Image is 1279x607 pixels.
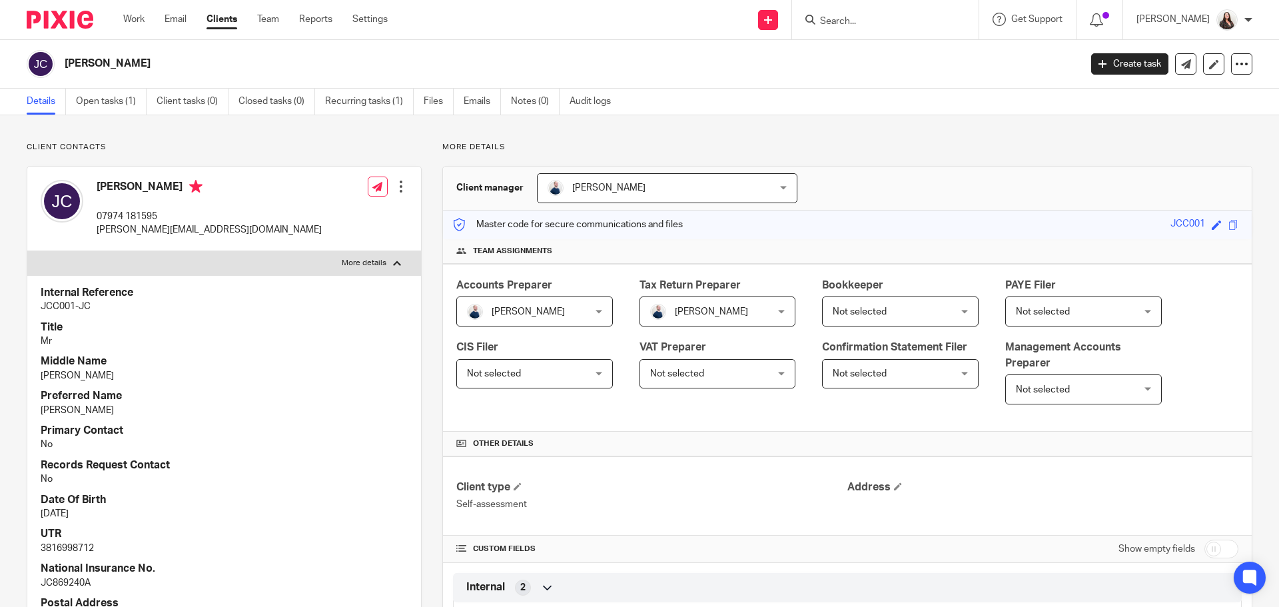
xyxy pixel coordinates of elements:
p: JCC001-JC [41,300,408,313]
span: Get Support [1011,15,1063,24]
span: Not selected [1016,307,1070,316]
h2: [PERSON_NAME] [65,57,870,71]
h4: Primary Contact [41,424,408,438]
h4: Preferred Name [41,389,408,403]
img: 2022.jpg [1216,9,1238,31]
span: Not selected [833,307,887,316]
span: Management Accounts Preparer [1005,342,1121,368]
i: Primary [189,180,203,193]
span: Other details [473,438,534,449]
h4: CUSTOM FIELDS [456,544,847,554]
span: Bookkeeper [822,280,883,291]
p: More details [342,258,386,269]
a: Closed tasks (0) [238,89,315,115]
span: Tax Return Preparer [639,280,741,291]
h4: Date Of Birth [41,493,408,507]
p: Master code for secure communications and files [453,218,683,231]
p: Mr [41,334,408,348]
a: Work [123,13,145,26]
img: Pixie [27,11,93,29]
p: No [41,472,408,486]
h4: National Insurance No. [41,562,408,576]
h4: Middle Name [41,354,408,368]
span: [PERSON_NAME] [675,307,748,316]
span: Team assignments [473,246,552,257]
span: Not selected [1016,385,1070,394]
span: PAYE Filer [1005,280,1056,291]
p: [PERSON_NAME] [41,369,408,382]
span: 2 [520,581,526,594]
h4: Title [41,320,408,334]
p: Client contacts [27,142,422,153]
a: Settings [352,13,388,26]
a: Clients [207,13,237,26]
p: [DATE] [41,507,408,520]
span: Not selected [650,369,704,378]
h4: Records Request Contact [41,458,408,472]
span: Not selected [833,369,887,378]
a: Client tasks (0) [157,89,228,115]
p: No [41,438,408,451]
p: Self-assessment [456,498,847,511]
span: CIS Filer [456,342,498,352]
img: MC_T&CO-3.jpg [548,180,564,196]
a: Create task [1091,53,1168,75]
p: 07974 181595 [97,210,322,223]
p: [PERSON_NAME][EMAIL_ADDRESS][DOMAIN_NAME] [97,223,322,237]
p: More details [442,142,1252,153]
h4: Address [847,480,1238,494]
div: JCC001 [1170,217,1205,233]
a: Audit logs [570,89,621,115]
h4: Internal Reference [41,286,408,300]
a: Open tasks (1) [76,89,147,115]
span: VAT Preparer [639,342,706,352]
h4: Client type [456,480,847,494]
img: MC_T&CO-3.jpg [467,304,483,320]
h3: Client manager [456,181,524,195]
a: Email [165,13,187,26]
a: Files [424,89,454,115]
a: Emails [464,89,501,115]
p: [PERSON_NAME] [41,404,408,417]
span: [PERSON_NAME] [492,307,565,316]
span: Confirmation Statement Filer [822,342,967,352]
span: Not selected [467,369,521,378]
p: 3816998712 [41,542,408,555]
a: Team [257,13,279,26]
p: [PERSON_NAME] [1136,13,1210,26]
span: [PERSON_NAME] [572,183,645,193]
label: Show empty fields [1118,542,1195,556]
h4: UTR [41,527,408,541]
span: Internal [466,580,505,594]
img: svg%3E [41,180,83,223]
a: Details [27,89,66,115]
h4: [PERSON_NAME] [97,180,322,197]
img: svg%3E [27,50,55,78]
a: Reports [299,13,332,26]
a: Recurring tasks (1) [325,89,414,115]
img: MC_T&CO-3.jpg [650,304,666,320]
input: Search [819,16,939,28]
a: Notes (0) [511,89,560,115]
p: JC869240A [41,576,408,590]
span: Accounts Preparer [456,280,552,291]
